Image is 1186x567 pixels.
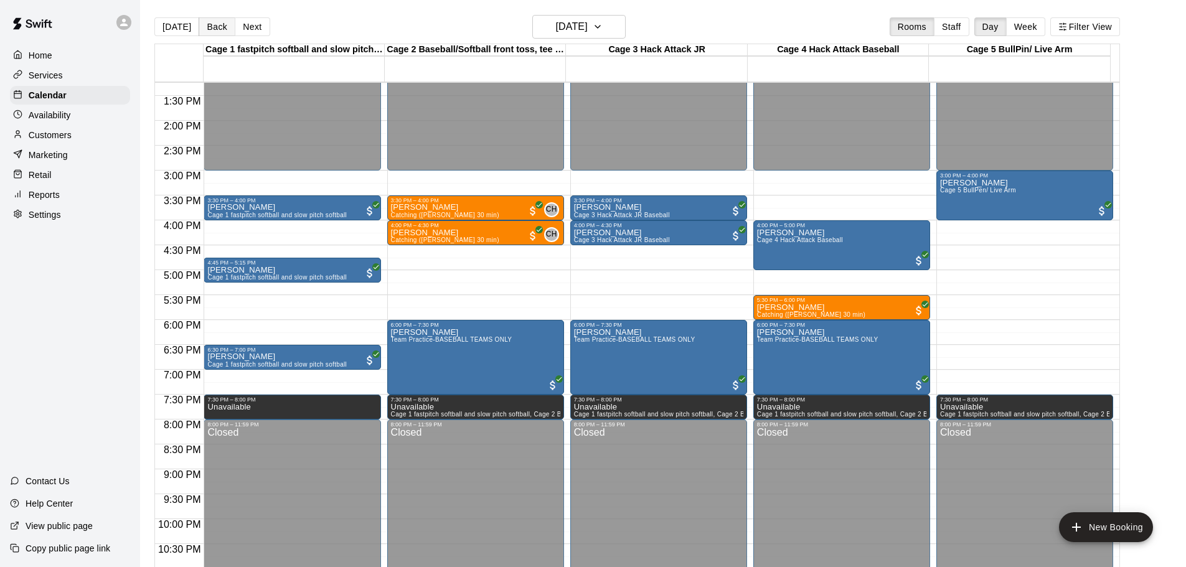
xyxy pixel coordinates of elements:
[29,89,67,101] p: Calendar
[570,195,747,220] div: 3:30 PM – 4:00 PM: Becky Mortensen
[161,320,204,330] span: 6:00 PM
[387,395,564,419] div: 7:30 PM – 8:00 PM: Unavailable
[730,379,742,391] span: All customers have paid
[10,46,130,65] a: Home
[155,519,204,530] span: 10:00 PM
[757,297,926,303] div: 5:30 PM – 6:00 PM
[207,197,377,204] div: 3:30 PM – 4:00 PM
[391,222,560,228] div: 4:00 PM – 4:30 PM
[207,212,347,218] span: Cage 1 fastpitch softball and slow pitch softball
[161,345,204,355] span: 6:30 PM
[207,274,347,281] span: Cage 1 fastpitch softball and slow pitch softball
[757,322,926,328] div: 6:00 PM – 7:30 PM
[161,245,204,256] span: 4:30 PM
[391,197,560,204] div: 3:30 PM – 4:00 PM
[936,395,1113,419] div: 7:30 PM – 8:00 PM: Unavailable
[753,320,930,395] div: 6:00 PM – 7:30 PM: Team Practice-BASEBALL TEAMS ONLY
[757,396,926,403] div: 7:30 PM – 8:00 PM
[570,220,747,245] div: 4:00 PM – 4:30 PM: Katie Shehane
[544,202,559,217] div: Chandler Harris
[364,354,376,367] span: All customers have paid
[29,49,52,62] p: Home
[757,311,865,318] span: Catching ([PERSON_NAME] 30 min)
[29,129,72,141] p: Customers
[936,171,1113,220] div: 3:00 PM – 4:00 PM: Audri Elias
[547,379,559,391] span: All customers have paid
[574,322,743,328] div: 6:00 PM – 7:30 PM
[10,86,130,105] a: Calendar
[10,166,130,184] a: Retail
[204,258,380,283] div: 4:45 PM – 5:15 PM: Cage 1 fastpitch softball and slow pitch softball
[753,395,930,419] div: 7:30 PM – 8:00 PM: Unavailable
[1096,205,1108,217] span: All customers have paid
[204,395,380,419] div: 7:30 PM – 8:00 PM: Unavailable
[204,44,385,56] div: Cage 1 fastpitch softball and slow pitch softball
[364,267,376,279] span: All customers have paid
[26,497,73,510] p: Help Center
[161,96,204,106] span: 1:30 PM
[387,320,564,395] div: 6:00 PM – 7:30 PM: Team Practice-BASEBALL TEAMS ONLY
[544,227,559,242] div: Chandler Harris
[161,171,204,181] span: 3:00 PM
[10,185,130,204] a: Reports
[913,304,925,317] span: All customers have paid
[757,222,926,228] div: 4:00 PM – 5:00 PM
[207,396,377,403] div: 7:30 PM – 8:00 PM
[574,396,743,403] div: 7:30 PM – 8:00 PM
[730,205,742,217] span: All customers have paid
[1050,17,1120,36] button: Filter View
[753,295,930,320] div: 5:30 PM – 6:00 PM: Catching (Chandler 30 min)
[235,17,270,36] button: Next
[527,230,539,242] span: All customers have paid
[10,146,130,164] a: Marketing
[29,149,68,161] p: Marketing
[161,370,204,380] span: 7:00 PM
[29,169,52,181] p: Retail
[161,469,204,480] span: 9:00 PM
[549,202,559,217] span: Chandler Harris
[574,411,1177,418] span: Cage 1 fastpitch softball and slow pitch softball, Cage 2 Baseball/Softball front toss, tee work ...
[913,255,925,267] span: All customers have paid
[940,172,1109,179] div: 3:00 PM – 4:00 PM
[549,227,559,242] span: Chandler Harris
[391,237,499,243] span: Catching ([PERSON_NAME] 30 min)
[207,421,377,428] div: 8:00 PM – 11:59 PM
[387,220,564,245] div: 4:00 PM – 4:30 PM: Elizabeth Shehane
[890,17,934,36] button: Rooms
[929,44,1110,56] div: Cage 5 BullPin/ Live Arm
[385,44,566,56] div: Cage 2 Baseball/Softball front toss, tee work , No Machine
[574,421,743,428] div: 8:00 PM – 11:59 PM
[26,520,93,532] p: View public page
[10,126,130,144] a: Customers
[574,237,670,243] span: Cage 3 Hack Attack JR Baseball
[10,106,130,124] a: Availability
[757,421,926,428] div: 8:00 PM – 11:59 PM
[204,345,380,370] div: 6:30 PM – 7:00 PM: Alexia Ortega
[204,195,380,220] div: 3:30 PM – 4:00 PM: Becky Mortensen
[974,17,1007,36] button: Day
[570,395,747,419] div: 7:30 PM – 8:00 PM: Unavailable
[207,361,347,368] span: Cage 1 fastpitch softball and slow pitch softball
[391,336,512,343] span: Team Practice-BASEBALL TEAMS ONLY
[155,544,204,555] span: 10:30 PM
[161,295,204,306] span: 5:30 PM
[161,121,204,131] span: 2:00 PM
[574,212,670,218] span: Cage 3 Hack Attack JR Baseball
[753,220,930,270] div: 4:00 PM – 5:00 PM: Erik Scholl
[940,421,1109,428] div: 8:00 PM – 11:59 PM
[161,270,204,281] span: 5:00 PM
[29,69,63,82] p: Services
[391,421,560,428] div: 8:00 PM – 11:59 PM
[570,320,747,395] div: 6:00 PM – 7:30 PM: Team Practice-BASEBALL TEAMS ONLY
[730,230,742,242] span: All customers have paid
[154,17,199,36] button: [DATE]
[934,17,969,36] button: Staff
[364,205,376,217] span: All customers have paid
[1006,17,1045,36] button: Week
[387,195,564,220] div: 3:30 PM – 4:00 PM: Caleb Shehane
[757,237,843,243] span: Cage 4 Hack Attack Baseball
